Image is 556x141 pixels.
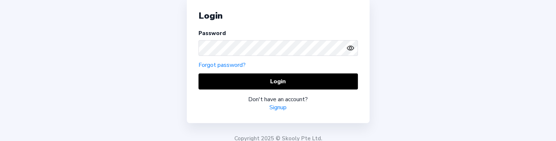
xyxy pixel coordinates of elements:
label: Password [198,30,226,37]
div: Don't have an account? [198,95,358,103]
ion-icon: eye outline [347,44,354,52]
a: Signup [269,103,287,111]
button: Login [198,73,358,89]
button: eye outlineeye off outline [347,44,358,52]
div: Login [198,10,358,22]
a: Forgot password? [198,61,246,69]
